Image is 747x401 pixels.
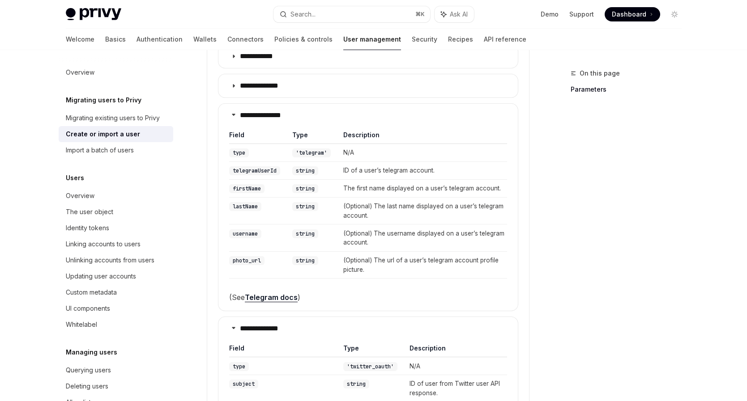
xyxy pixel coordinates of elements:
[484,29,526,50] a: API reference
[292,229,318,238] code: string
[105,29,126,50] a: Basics
[292,184,318,193] code: string
[66,207,113,217] div: The user object
[66,239,141,249] div: Linking accounts to users
[59,317,173,333] a: Whitelabel
[66,271,136,282] div: Updating user accounts
[66,347,117,358] h5: Managing users
[541,10,559,19] a: Demo
[292,202,318,211] code: string
[337,162,507,180] td: ID of a user’s telegram account.
[229,184,265,193] code: firstName
[59,300,173,317] a: UI components
[450,10,468,19] span: Ask AI
[273,6,430,22] button: Search...⌘K
[292,148,331,157] code: 'telegram'
[229,202,261,211] code: lastName
[404,357,507,375] td: N/A
[66,381,108,392] div: Deleting users
[292,166,318,175] code: string
[66,8,121,21] img: light logo
[66,365,111,376] div: Querying users
[337,197,507,224] td: (Optional) The last name displayed on a user’s telegram account.
[66,255,154,266] div: Unlinking accounts from users
[66,29,94,50] a: Welcome
[66,145,134,156] div: Import a batch of users
[229,362,249,371] code: type
[66,319,97,330] div: Whitelabel
[66,173,84,183] h5: Users
[448,29,473,50] a: Recipes
[66,303,110,314] div: UI components
[569,10,594,19] a: Support
[290,9,316,20] div: Search...
[66,190,94,201] div: Overview
[337,180,507,198] td: The first name displayed on a user’s telegram account.
[412,29,437,50] a: Security
[59,126,173,142] a: Create or import a user
[667,7,682,21] button: Toggle dark mode
[337,344,403,357] th: Type
[286,131,337,144] th: Type
[337,131,507,144] th: Description
[435,6,474,22] button: Ask AI
[415,11,425,18] span: ⌘ K
[571,82,689,97] a: Parameters
[227,29,264,50] a: Connectors
[59,204,173,220] a: The user object
[343,380,369,388] code: string
[337,224,507,251] td: (Optional) The username displayed on a user’s telegram account.
[59,188,173,204] a: Overview
[59,110,173,126] a: Migrating existing users to Privy
[404,344,507,357] th: Description
[59,252,173,268] a: Unlinking accounts from users
[137,29,183,50] a: Authentication
[59,236,173,252] a: Linking accounts to users
[337,144,507,162] td: N/A
[218,103,518,311] details: **** **** *****FieldTypeDescriptiontype'telegram'N/AtelegramUserIdstringID of a user’s telegram a...
[229,256,265,265] code: photo_url
[66,223,109,233] div: Identity tokens
[605,7,660,21] a: Dashboard
[59,284,173,300] a: Custom metadata
[229,380,258,388] code: subject
[229,131,286,144] th: Field
[612,10,646,19] span: Dashboard
[66,67,94,78] div: Overview
[229,344,337,357] th: Field
[229,229,261,238] code: username
[343,362,397,371] code: 'twitter_oauth'
[229,148,249,157] code: type
[66,95,141,106] h5: Migrating users to Privy
[580,68,620,79] span: On this page
[66,287,117,298] div: Custom metadata
[229,291,507,304] span: (See )
[274,29,333,50] a: Policies & controls
[59,268,173,284] a: Updating user accounts
[343,29,401,50] a: User management
[59,378,173,394] a: Deleting users
[193,29,217,50] a: Wallets
[59,362,173,378] a: Querying users
[66,129,140,139] div: Create or import a user
[59,142,173,158] a: Import a batch of users
[59,220,173,236] a: Identity tokens
[292,256,318,265] code: string
[245,293,298,302] a: Telegram docs
[229,166,280,175] code: telegramUserId
[66,113,160,123] div: Migrating existing users to Privy
[337,251,507,278] td: (Optional) The url of a user’s telegram account profile picture.
[59,64,173,80] a: Overview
